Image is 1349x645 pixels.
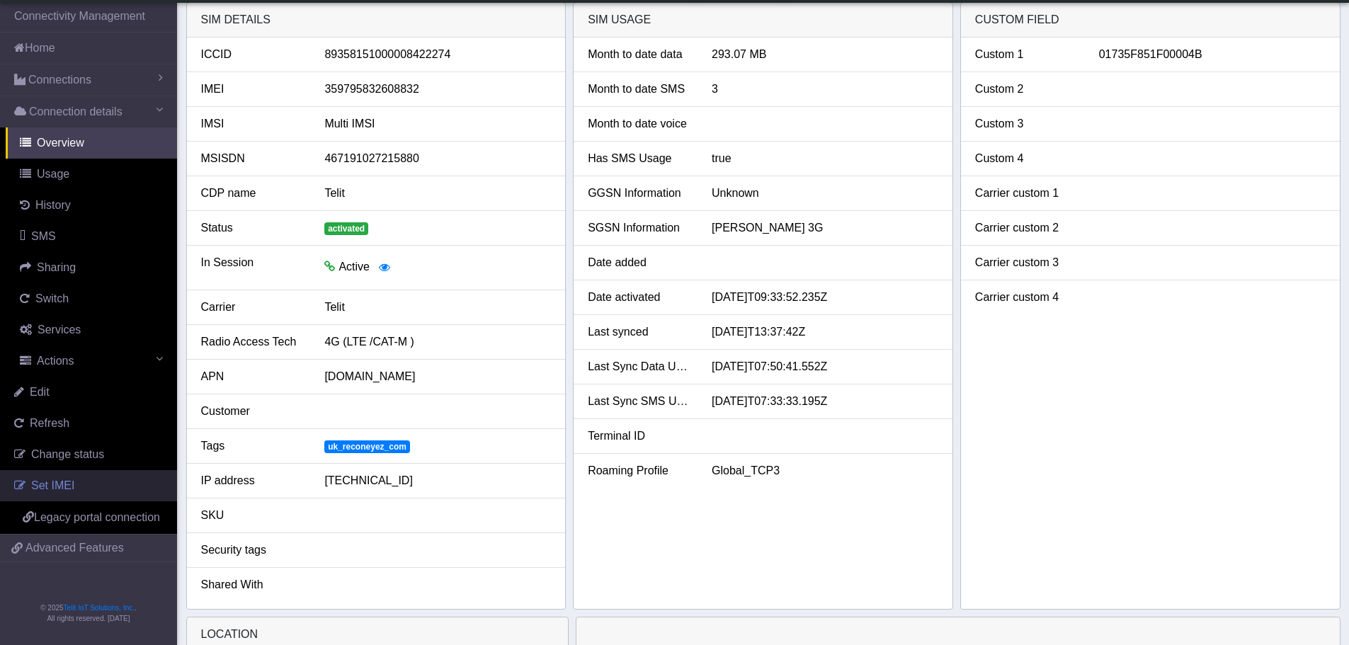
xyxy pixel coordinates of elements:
[37,137,84,149] span: Overview
[964,81,1088,98] div: Custom 2
[64,604,135,612] a: Telit IoT Solutions, Inc.
[577,324,701,341] div: Last synced
[314,81,562,98] div: 359795832608832
[314,333,562,350] div: 4G (LTE /CAT-M )
[964,185,1088,202] div: Carrier custom 1
[701,150,949,167] div: true
[35,199,71,211] span: History
[6,252,177,283] a: Sharing
[577,115,701,132] div: Month to date voice
[314,150,562,167] div: 467191027215880
[314,368,562,385] div: [DOMAIN_NAME]
[577,219,701,236] div: SGSN Information
[577,46,701,63] div: Month to date data
[338,261,370,273] span: Active
[190,46,314,63] div: ICCID
[961,3,1340,38] div: Custom field
[701,46,949,63] div: 293.07 MB
[190,403,314,420] div: Customer
[701,81,949,98] div: 3
[37,261,76,273] span: Sharing
[6,127,177,159] a: Overview
[964,46,1088,63] div: Custom 1
[964,254,1088,271] div: Carrier custom 3
[577,150,701,167] div: Has SMS Usage
[190,299,314,316] div: Carrier
[964,219,1088,236] div: Carrier custom 2
[190,219,314,236] div: Status
[577,462,701,479] div: Roaming Profile
[964,289,1088,306] div: Carrier custom 4
[190,333,314,350] div: Radio Access Tech
[370,254,399,281] button: View session details
[314,185,562,202] div: Telit
[324,222,368,235] span: activated
[190,576,314,593] div: Shared With
[314,299,562,316] div: Telit
[314,472,562,489] div: [TECHNICAL_ID]
[37,168,69,180] span: Usage
[31,479,74,491] span: Set IMEI
[190,438,314,455] div: Tags
[29,103,123,120] span: Connection details
[577,81,701,98] div: Month to date SMS
[35,292,69,304] span: Switch
[31,230,56,242] span: SMS
[34,511,160,523] span: Legacy portal connection
[6,283,177,314] a: Switch
[577,254,701,271] div: Date added
[701,358,949,375] div: [DATE]T07:50:41.552Z
[190,542,314,559] div: Security tags
[701,462,949,479] div: Global_TCP3
[6,346,177,377] a: Actions
[37,355,74,367] span: Actions
[190,368,314,385] div: APN
[28,72,91,89] span: Connections
[701,289,949,306] div: [DATE]T09:33:52.235Z
[6,190,177,221] a: History
[701,219,949,236] div: [PERSON_NAME] 3G
[701,185,949,202] div: Unknown
[30,417,69,429] span: Refresh
[190,81,314,98] div: IMEI
[25,540,124,556] span: Advanced Features
[38,324,81,336] span: Services
[577,393,701,410] div: Last Sync SMS Usage
[30,386,50,398] span: Edit
[31,448,104,460] span: Change status
[190,150,314,167] div: MSISDN
[314,115,562,132] div: Multi IMSI
[577,289,701,306] div: Date activated
[187,3,566,38] div: SIM details
[1088,46,1336,63] div: 01735F851F00004B
[577,428,701,445] div: Terminal ID
[324,440,409,453] span: uk_reconeyez_com
[190,185,314,202] div: CDP name
[577,358,701,375] div: Last Sync Data Usage
[6,159,177,190] a: Usage
[190,507,314,524] div: SKU
[964,150,1088,167] div: Custom 4
[701,393,949,410] div: [DATE]T07:33:33.195Z
[574,3,952,38] div: SIM usage
[6,314,177,346] a: Services
[190,254,314,281] div: In Session
[964,115,1088,132] div: Custom 3
[190,115,314,132] div: IMSI
[314,46,562,63] div: 89358151000008422274
[701,324,949,341] div: [DATE]T13:37:42Z
[190,472,314,489] div: IP address
[577,185,701,202] div: GGSN Information
[6,221,177,252] a: SMS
